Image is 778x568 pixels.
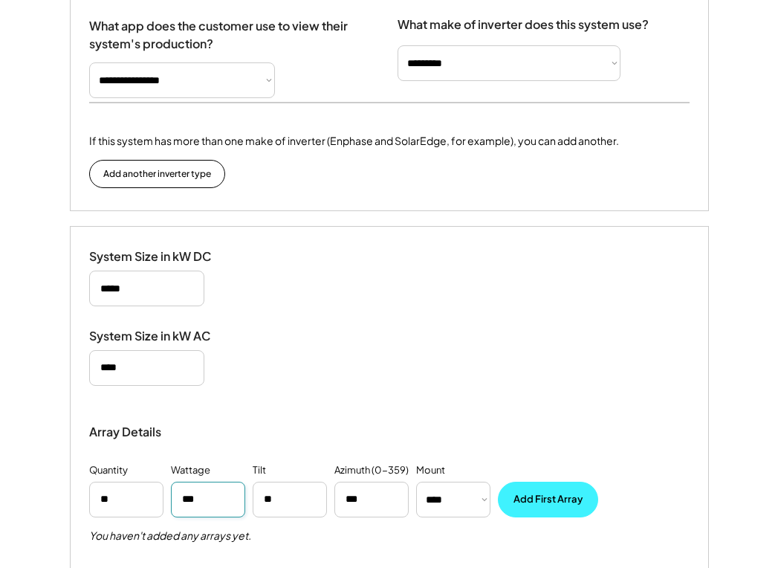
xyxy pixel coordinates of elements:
[89,329,238,344] div: System Size in kW AC
[89,249,238,265] div: System Size in kW DC
[89,160,225,188] button: Add another inverter type
[416,463,445,478] div: Mount
[89,133,619,149] div: If this system has more than one make of inverter (Enphase and SolarEdge, for example), you can a...
[89,529,251,543] h5: You haven't added any arrays yet.
[398,2,649,36] div: What make of inverter does this system use?
[253,463,266,478] div: Tilt
[89,2,368,53] div: What app does the customer use to view their system's production?
[498,482,598,517] button: Add First Array
[334,463,409,478] div: Azimuth (0-359)
[171,463,210,478] div: Wattage
[89,463,128,478] div: Quantity
[89,423,163,441] div: Array Details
